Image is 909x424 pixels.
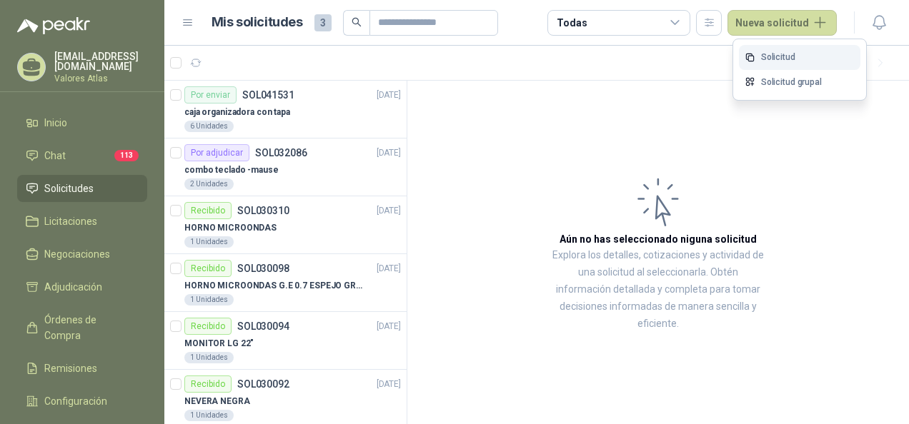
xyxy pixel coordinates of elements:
[184,260,232,277] div: Recibido
[377,89,401,102] p: [DATE]
[184,375,232,393] div: Recibido
[557,15,587,31] div: Todas
[164,81,407,138] a: Por enviarSOL041531[DATE] caja organizadora con tapa6 Unidades
[237,206,289,216] p: SOL030310
[184,337,254,350] p: MONITOR LG 22"
[164,254,407,312] a: RecibidoSOL030098[DATE] HORNO MICROONDAS G.E 0.7 ESPEJO GRIS1 Unidades
[237,379,289,389] p: SOL030092
[17,109,147,136] a: Inicio
[17,388,147,415] a: Configuración
[44,115,67,131] span: Inicio
[255,148,307,158] p: SOL032086
[184,410,234,421] div: 1 Unidades
[164,196,407,254] a: RecibidoSOL030310[DATE] HORNO MICROONDAS1 Unidades
[44,213,97,229] span: Licitaciones
[44,246,110,262] span: Negociaciones
[237,321,289,331] p: SOL030094
[727,10,837,36] button: Nueva solicitud
[184,202,232,219] div: Recibido
[352,17,362,27] span: search
[237,263,289,273] p: SOL030098
[164,312,407,370] a: RecibidoSOL030094[DATE] MONITOR LG 22"1 Unidades
[44,360,97,376] span: Remisiones
[54,74,147,83] p: Valores Atlas
[184,352,234,363] div: 1 Unidades
[377,378,401,391] p: [DATE]
[184,279,362,293] p: HORNO MICROONDAS G.E 0.7 ESPEJO GRIS
[17,142,147,169] a: Chat113
[44,393,107,409] span: Configuración
[560,231,757,247] h3: Aún no has seleccionado niguna solicitud
[377,204,401,218] p: [DATE]
[17,17,90,34] img: Logo peakr
[184,221,277,235] p: HORNO MICROONDAS
[184,395,250,408] p: NEVERA NEGRA
[184,294,234,306] div: 1 Unidades
[17,306,147,349] a: Órdenes de Compra
[184,318,232,335] div: Recibido
[184,144,249,161] div: Por adjudicar
[314,14,332,31] span: 3
[44,312,134,343] span: Órdenes de Compra
[184,86,237,104] div: Por enviar
[17,175,147,202] a: Solicitudes
[739,45,860,70] a: Solicitud
[377,320,401,333] p: [DATE]
[54,51,147,71] p: [EMAIL_ADDRESS][DOMAIN_NAME]
[184,163,279,177] p: combo teclado -mause
[114,150,139,161] span: 113
[17,355,147,382] a: Remisiones
[164,138,407,196] a: Por adjudicarSOL032086[DATE] combo teclado -mause2 Unidades
[739,70,860,95] a: Solicitud grupal
[17,208,147,235] a: Licitaciones
[17,241,147,268] a: Negociaciones
[212,12,303,33] h1: Mis solicitudes
[550,247,766,333] p: Explora los detalles, cotizaciones y actividad de una solicitud al seleccionarla. Obtén informaci...
[242,90,294,100] p: SOL041531
[184,236,234,248] div: 1 Unidades
[184,121,234,132] div: 6 Unidades
[44,148,66,163] span: Chat
[17,273,147,301] a: Adjudicación
[44,279,102,295] span: Adjudicación
[377,146,401,160] p: [DATE]
[184,178,234,190] div: 2 Unidades
[44,181,94,196] span: Solicitudes
[184,106,290,119] p: caja organizadora con tapa
[377,262,401,276] p: [DATE]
